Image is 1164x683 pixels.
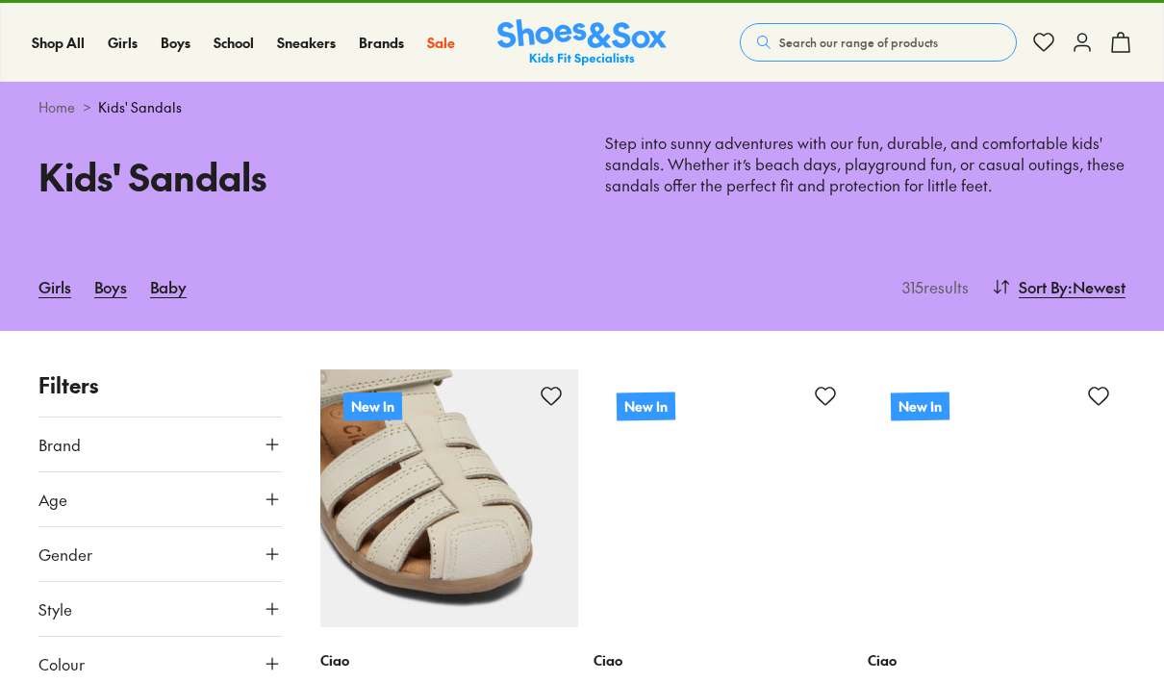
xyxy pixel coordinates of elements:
[38,543,92,566] span: Gender
[32,33,85,52] span: Shop All
[868,650,1126,670] p: Ciao
[992,266,1126,308] button: Sort By:Newest
[342,392,401,420] p: New In
[161,33,190,52] span: Boys
[1019,275,1068,298] span: Sort By
[868,369,1126,628] a: New In
[277,33,336,53] a: Sneakers
[38,433,81,456] span: Brand
[427,33,455,53] a: Sale
[38,582,282,636] button: Style
[94,266,127,308] a: Boys
[779,34,938,51] span: Search our range of products
[890,392,949,420] p: New In
[497,19,667,66] a: Shoes & Sox
[320,369,579,628] a: New In
[277,33,336,52] span: Sneakers
[359,33,404,52] span: Brands
[427,33,455,52] span: Sale
[38,149,559,204] h1: Kids' Sandals
[740,23,1017,62] button: Search our range of products
[38,488,67,511] span: Age
[617,392,675,420] p: New In
[594,650,852,670] p: Ciao
[320,650,579,670] p: Ciao
[150,266,187,308] a: Baby
[38,652,85,675] span: Colour
[161,33,190,53] a: Boys
[38,417,282,471] button: Brand
[38,369,282,401] p: Filters
[38,97,75,117] a: Home
[214,33,254,52] span: School
[38,597,72,620] span: Style
[497,19,667,66] img: SNS_Logo_Responsive.svg
[108,33,138,53] a: Girls
[214,33,254,53] a: School
[38,527,282,581] button: Gender
[38,266,71,308] a: Girls
[98,97,182,117] span: Kids' Sandals
[32,33,85,53] a: Shop All
[895,275,969,298] p: 315 results
[108,33,138,52] span: Girls
[594,369,852,628] a: New In
[359,33,404,53] a: Brands
[38,472,282,526] button: Age
[38,97,1126,117] div: >
[605,133,1126,196] p: Step into sunny adventures with our fun, durable, and comfortable kids' sandals. Whether it’s bea...
[1068,275,1126,298] span: : Newest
